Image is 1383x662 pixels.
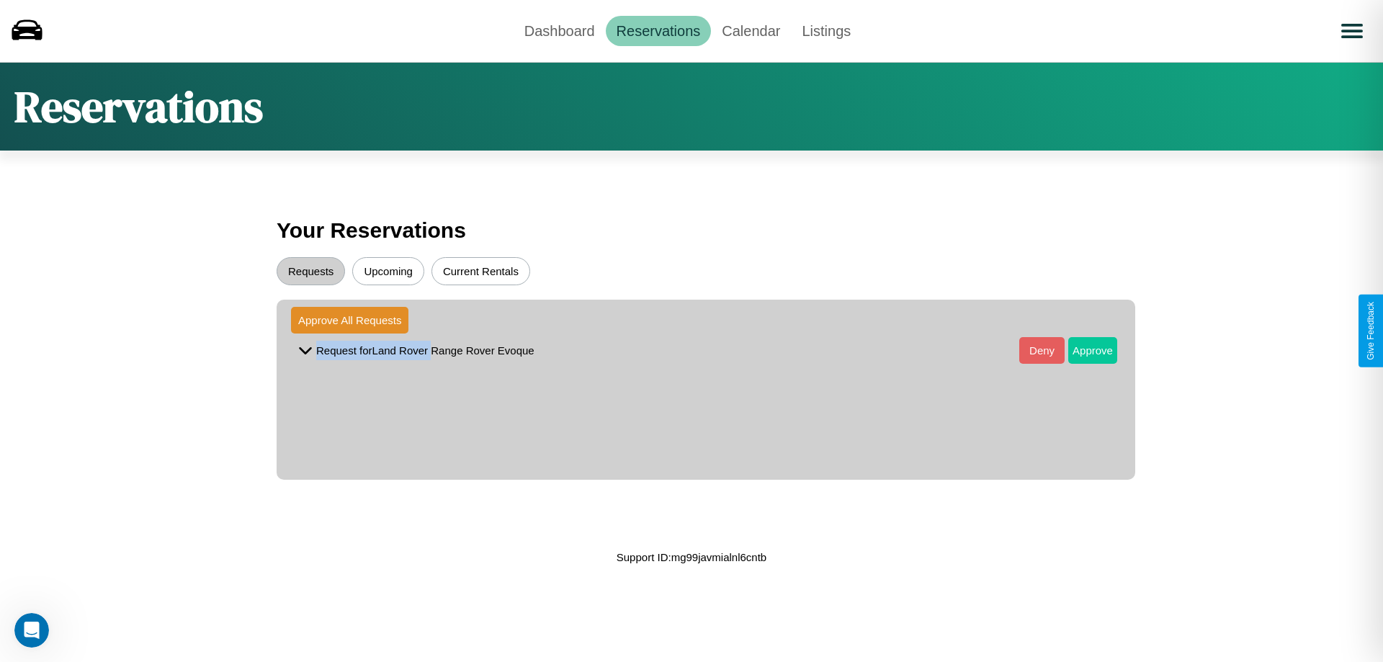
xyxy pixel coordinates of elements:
h3: Your Reservations [277,211,1106,250]
a: Listings [791,16,861,46]
a: Dashboard [514,16,606,46]
button: Requests [277,257,345,285]
iframe: Intercom live chat [14,613,49,648]
button: Open menu [1332,11,1372,51]
button: Approve All Requests [291,307,408,334]
div: Give Feedback [1366,302,1376,360]
button: Current Rentals [431,257,530,285]
a: Calendar [711,16,791,46]
button: Upcoming [352,257,424,285]
h1: Reservations [14,77,263,136]
p: Support ID: mg99javmialnl6cntb [617,547,766,567]
a: Reservations [606,16,712,46]
button: Deny [1019,337,1065,364]
p: Request for Land Rover Range Rover Evoque [316,341,534,360]
button: Approve [1068,337,1117,364]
